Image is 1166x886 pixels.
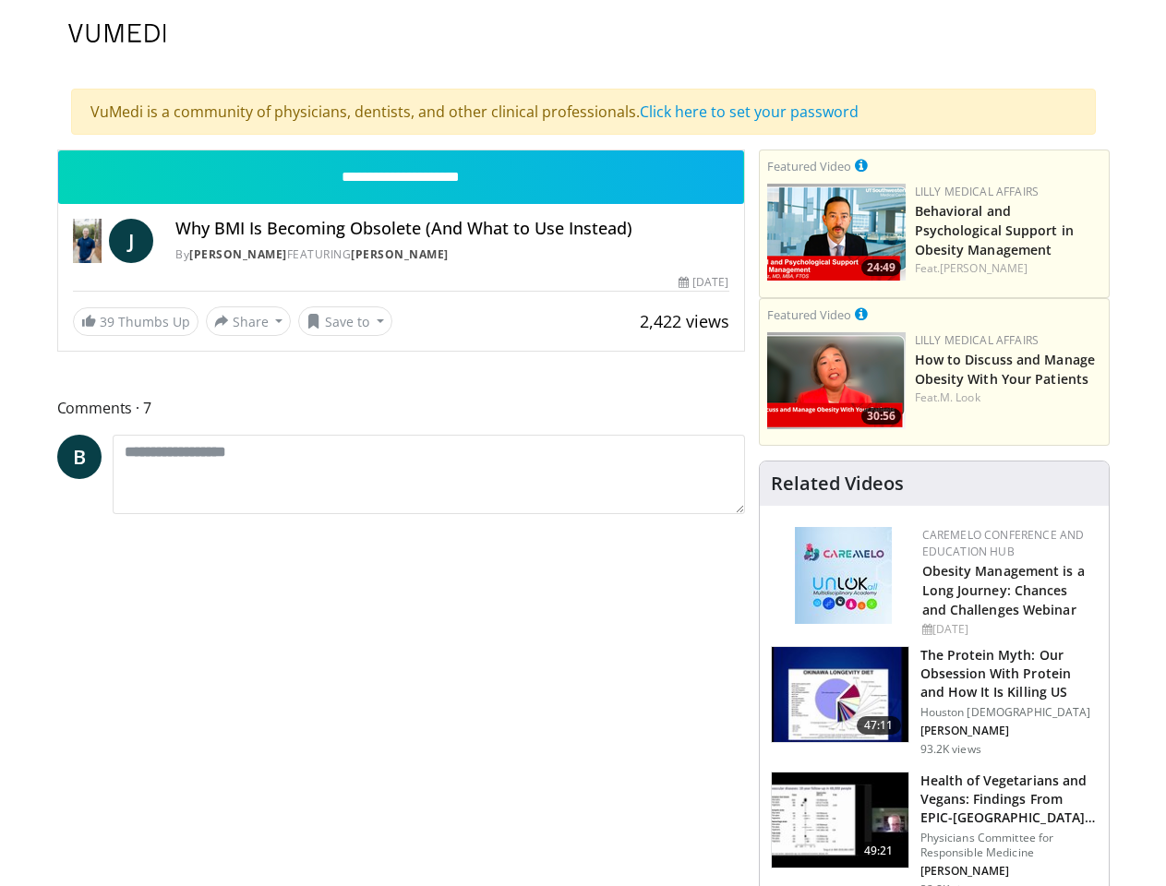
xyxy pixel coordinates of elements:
[771,646,1098,757] a: 47:11 The Protein Myth: Our Obsession With Protein and How It Is Killing US Houston [DEMOGRAPHIC_...
[857,716,901,735] span: 47:11
[175,246,728,263] div: By FEATURING
[73,307,198,336] a: 39 Thumbs Up
[57,435,102,479] a: B
[922,621,1094,638] div: [DATE]
[920,864,1098,879] p: Timothy J. Key
[772,647,908,743] img: b7b8b05e-5021-418b-a89a-60a270e7cf82.150x105_q85_crop-smart_upscale.jpg
[920,742,981,757] p: 93.2K views
[767,332,906,429] a: 30:56
[206,306,292,336] button: Share
[915,351,1096,388] a: How to Discuss and Manage Obesity With Your Patients
[855,155,868,175] a: This is paid for by Lilly Medical Affairs
[915,332,1040,348] a: Lilly Medical Affairs
[351,246,449,262] a: [PERSON_NAME]
[855,304,868,324] a: This is paid for by Lilly Medical Affairs
[767,158,851,174] small: Featured Video
[57,396,745,420] span: Comments 7
[795,527,892,624] img: 45df64a9-a6de-482c-8a90-ada250f7980c.png.150x105_q85_autocrop_double_scale_upscale_version-0.2.jpg
[920,724,1098,738] p: Garth Davis
[767,184,906,281] img: ba3304f6-7838-4e41-9c0f-2e31ebde6754.png.150x105_q85_crop-smart_upscale.png
[640,310,729,332] span: 2,422 views
[922,562,1085,618] a: Obesity Management is a Long Journey: Chances and Challenges Webinar
[861,259,901,276] span: 24:49
[922,527,1085,559] a: CaReMeLO Conference and Education Hub
[915,389,1101,406] div: Feat.
[767,306,851,323] small: Featured Video
[940,389,980,405] a: M. Look
[767,332,906,429] img: c98a6a29-1ea0-4bd5-8cf5-4d1e188984a7.png.150x105_q85_crop-smart_upscale.png
[920,705,1098,720] p: Houston [DEMOGRAPHIC_DATA]
[771,473,904,495] h4: Related Videos
[940,260,1028,276] a: [PERSON_NAME]
[920,646,1098,701] h3: The Protein Myth: Our Obsession With Protein and How It Is Killing US
[298,306,392,336] button: Save to
[772,772,908,868] img: 606f2b51-b844-428b-aa21-8c0c72d5a896.150x105_q85_crop-smart_upscale.jpg
[915,202,1074,258] a: Behavioral and Psychological Support in Obesity Management
[915,184,1040,199] a: Lilly Medical Affairs
[68,24,166,42] img: VuMedi Logo
[679,274,728,291] div: [DATE]
[71,89,1096,135] div: VuMedi is a community of physicians, dentists, and other clinical professionals.
[109,219,153,263] a: J
[861,408,901,425] span: 30:56
[920,772,1098,827] h3: Health of Vegetarians and Vegans: Findings From EPIC-Oxford and Other Studies in the UK
[640,102,859,122] a: Click here to set your password
[189,246,287,262] a: [PERSON_NAME]
[915,260,1101,277] div: Feat.
[857,842,901,860] span: 49:21
[920,831,1098,860] p: Physicians Committee for Responsible Medicine
[73,219,102,263] img: Dr. Jordan Rennicke
[175,219,728,239] h4: Why BMI Is Becoming Obsolete (And What to Use Instead)
[100,313,114,330] span: 39
[767,184,906,281] a: 24:49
